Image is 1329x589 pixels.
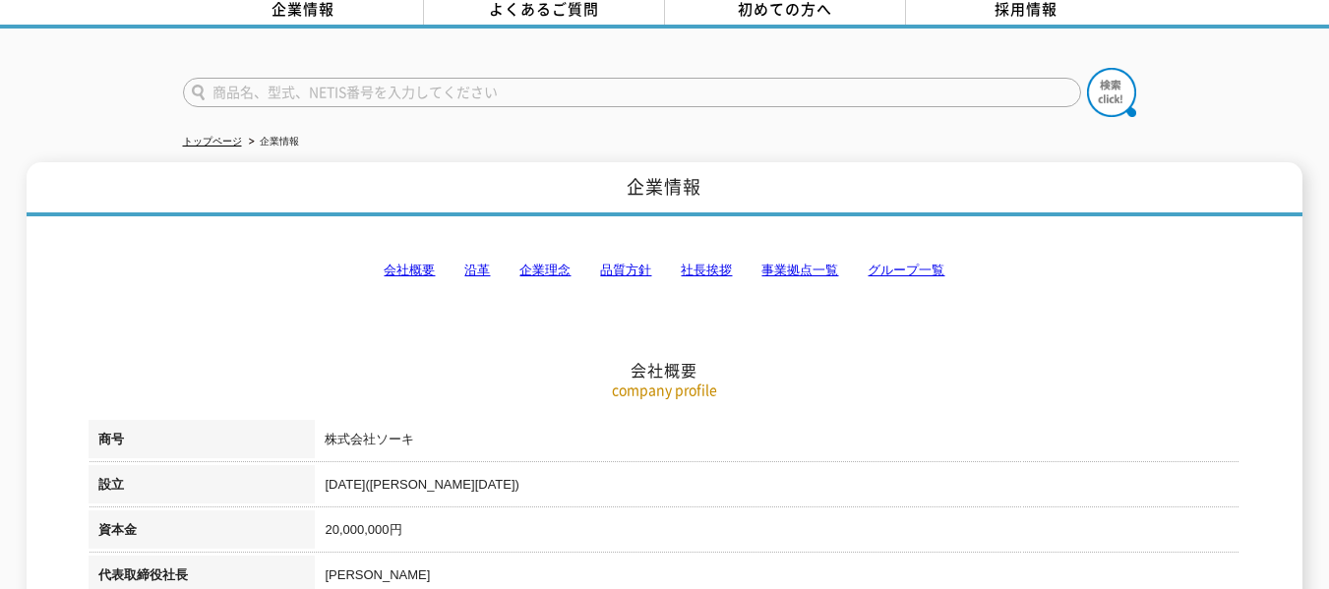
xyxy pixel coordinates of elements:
[89,420,315,465] th: 商号
[384,263,435,277] a: 会社概要
[464,263,490,277] a: 沿革
[315,420,1239,465] td: 株式会社ソーキ
[89,380,1239,400] p: company profile
[89,465,315,510] th: 設立
[89,163,1239,381] h2: 会社概要
[183,136,242,147] a: トップページ
[1087,68,1136,117] img: btn_search.png
[519,263,571,277] a: 企業理念
[245,132,299,152] li: 企業情報
[315,510,1239,556] td: 20,000,000円
[600,263,651,277] a: 品質方針
[315,465,1239,510] td: [DATE]([PERSON_NAME][DATE])
[89,510,315,556] th: 資本金
[761,263,838,277] a: 事業拠点一覧
[868,263,944,277] a: グループ一覧
[27,162,1302,216] h1: 企業情報
[681,263,732,277] a: 社長挨拶
[183,78,1081,107] input: 商品名、型式、NETIS番号を入力してください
